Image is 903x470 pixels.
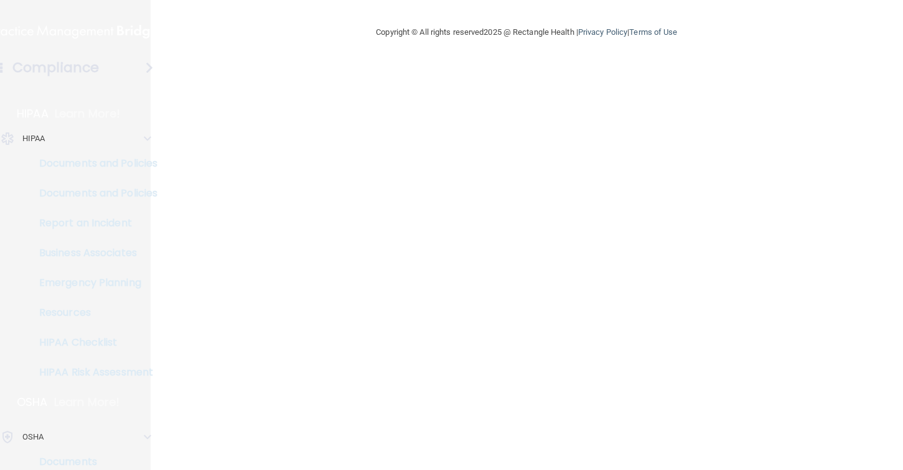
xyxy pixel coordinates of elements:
p: HIPAA [22,131,45,146]
p: OSHA [17,395,48,410]
h4: Compliance [12,59,99,76]
p: Documents and Policies [8,187,178,200]
p: Report an Incident [8,217,178,229]
p: OSHA [22,430,44,445]
p: Documents and Policies [8,157,178,170]
a: Privacy Policy [578,27,627,37]
p: Emergency Planning [8,277,178,289]
p: Business Associates [8,247,178,259]
p: Resources [8,306,178,319]
p: HIPAA Checklist [8,336,178,349]
div: Copyright © All rights reserved 2025 @ Rectangle Health | | [299,12,754,52]
p: HIPAA [17,106,49,121]
a: Terms of Use [629,27,677,37]
p: Learn More! [54,395,120,410]
p: Documents [8,456,178,468]
p: Learn More! [55,106,121,121]
p: HIPAA Risk Assessment [8,366,178,379]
